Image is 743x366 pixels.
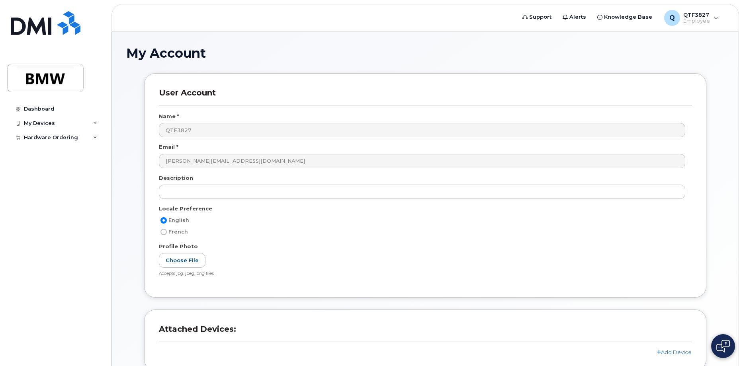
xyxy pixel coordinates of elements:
[160,229,167,235] input: French
[159,113,179,120] label: Name *
[159,143,178,151] label: Email *
[159,243,198,250] label: Profile Photo
[159,88,692,105] h3: User Account
[126,46,724,60] h1: My Account
[160,217,167,224] input: English
[168,229,188,235] span: French
[716,340,730,352] img: Open chat
[168,217,189,223] span: English
[159,324,692,341] h3: Attached Devices:
[159,271,685,277] div: Accepts jpg, jpeg, png files
[159,253,205,268] label: Choose File
[657,349,692,355] a: Add Device
[159,205,212,212] label: Locale Preference
[159,174,193,182] label: Description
